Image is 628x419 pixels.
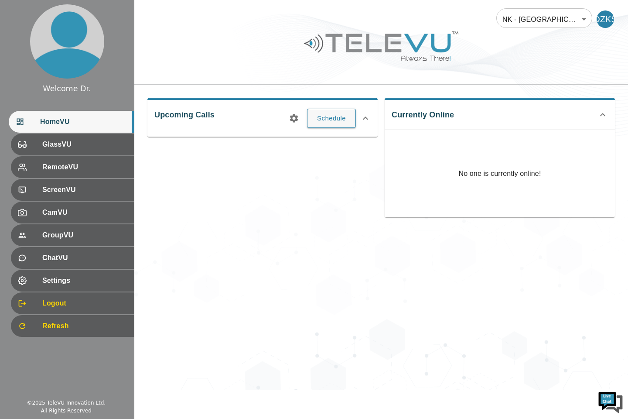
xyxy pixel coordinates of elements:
div: Welcome Dr. [43,83,91,94]
img: Logo [303,28,460,64]
img: d_736959983_company_1615157101543_736959983 [15,41,37,62]
div: © 2025 TeleVU Innovation Ltd. [27,399,106,407]
div: Settings [11,270,134,292]
img: profile.png [30,4,104,79]
span: Settings [42,275,127,286]
div: Minimize live chat window [143,4,164,25]
div: CamVU [11,202,134,223]
span: ChatVU [42,253,127,263]
div: ChatVU [11,247,134,269]
div: Chat with us now [45,46,147,57]
span: GlassVU [42,139,127,150]
div: GroupVU [11,224,134,246]
img: Chat Widget [597,388,624,415]
p: No one is currently online! [458,130,541,217]
textarea: Type your message and hit 'Enter' [4,238,166,269]
span: We're online! [51,110,120,198]
div: NK - [GEOGRAPHIC_DATA] [496,7,592,31]
div: ScreenVU [11,179,134,201]
span: GroupVU [42,230,127,240]
div: All Rights Reserved [41,407,92,415]
div: Refresh [11,315,134,337]
div: GlassVU [11,134,134,155]
span: Logout [42,298,127,309]
span: RemoteVU [42,162,127,172]
span: HomeVU [40,117,127,127]
button: Schedule [307,109,356,128]
span: ScreenVU [42,185,127,195]
div: Logout [11,292,134,314]
div: HomeVU [9,111,134,133]
span: Refresh [42,321,127,331]
div: DZKS [597,10,614,28]
span: CamVU [42,207,127,218]
div: RemoteVU [11,156,134,178]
